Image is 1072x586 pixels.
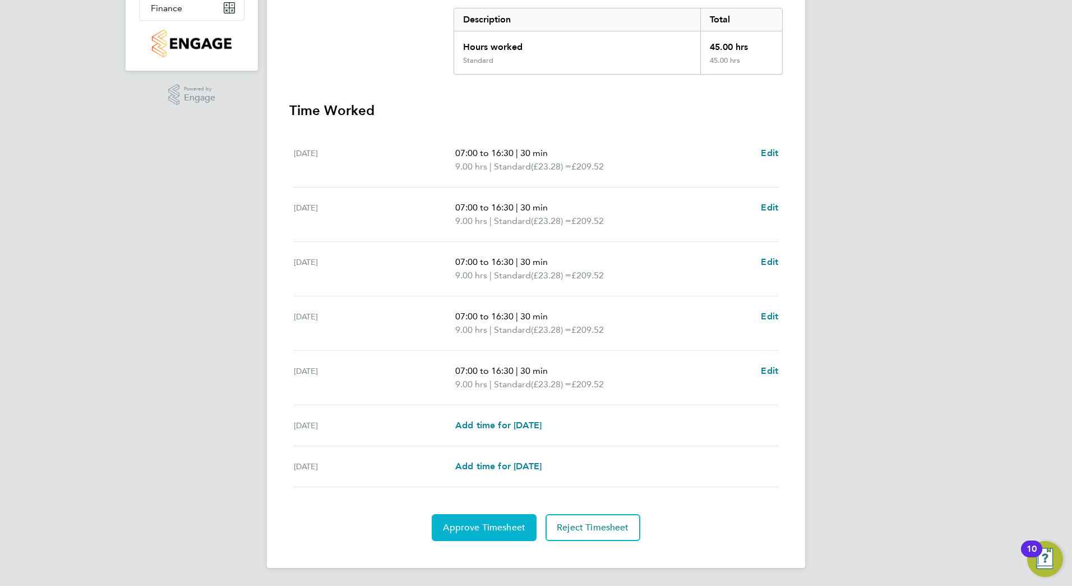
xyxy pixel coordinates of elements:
[520,311,548,322] span: 30 min
[1027,549,1037,564] div: 10
[455,461,542,471] span: Add time for [DATE]
[489,379,492,390] span: |
[455,257,514,267] span: 07:00 to 16:30
[151,3,182,13] span: Finance
[455,202,514,213] span: 07:00 to 16:30
[455,148,514,158] span: 07:00 to 16:30
[455,270,487,281] span: 9.00 hrs
[294,364,455,391] div: [DATE]
[152,30,231,57] img: countryside-properties-logo-retina.png
[454,31,700,56] div: Hours worked
[455,311,514,322] span: 07:00 to 16:30
[761,310,778,323] a: Edit
[432,514,537,541] button: Approve Timesheet
[454,8,783,75] div: Summary
[516,257,518,267] span: |
[520,148,548,158] span: 30 min
[700,56,782,74] div: 45.00 hrs
[494,269,531,282] span: Standard
[571,161,604,172] span: £209.52
[294,310,455,337] div: [DATE]
[516,148,518,158] span: |
[455,324,487,335] span: 9.00 hrs
[494,214,531,228] span: Standard
[455,460,542,473] a: Add time for [DATE]
[294,419,455,432] div: [DATE]
[761,255,778,269] a: Edit
[531,324,571,335] span: (£23.28) =
[700,31,782,56] div: 45.00 hrs
[455,379,487,390] span: 9.00 hrs
[557,522,629,533] span: Reject Timesheet
[463,56,493,65] div: Standard
[294,460,455,473] div: [DATE]
[184,93,215,103] span: Engage
[294,255,455,282] div: [DATE]
[489,161,492,172] span: |
[289,102,783,120] h3: Time Worked
[516,311,518,322] span: |
[494,160,531,173] span: Standard
[531,270,571,281] span: (£23.28) =
[520,202,548,213] span: 30 min
[443,522,525,533] span: Approve Timesheet
[520,257,548,267] span: 30 min
[516,202,518,213] span: |
[455,161,487,172] span: 9.00 hrs
[455,419,542,432] a: Add time for [DATE]
[761,202,778,213] span: Edit
[139,30,244,57] a: Go to home page
[761,364,778,378] a: Edit
[531,161,571,172] span: (£23.28) =
[494,323,531,337] span: Standard
[700,8,782,31] div: Total
[571,324,604,335] span: £209.52
[520,365,548,376] span: 30 min
[761,257,778,267] span: Edit
[531,216,571,226] span: (£23.28) =
[455,365,514,376] span: 07:00 to 16:30
[571,270,604,281] span: £209.52
[571,379,604,390] span: £209.52
[454,8,700,31] div: Description
[294,201,455,228] div: [DATE]
[1027,541,1063,577] button: Open Resource Center, 10 new notifications
[761,146,778,160] a: Edit
[489,324,492,335] span: |
[761,148,778,158] span: Edit
[761,311,778,322] span: Edit
[489,216,492,226] span: |
[184,84,215,94] span: Powered by
[531,379,571,390] span: (£23.28) =
[571,216,604,226] span: £209.52
[516,365,518,376] span: |
[494,378,531,391] span: Standard
[489,270,492,281] span: |
[761,201,778,214] a: Edit
[294,146,455,173] div: [DATE]
[455,420,542,431] span: Add time for [DATE]
[168,84,216,106] a: Powered byEngage
[761,365,778,376] span: Edit
[455,216,487,226] span: 9.00 hrs
[546,514,640,541] button: Reject Timesheet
